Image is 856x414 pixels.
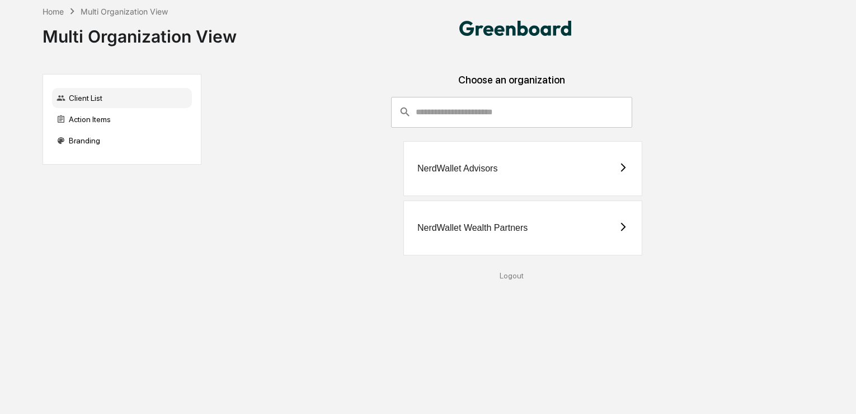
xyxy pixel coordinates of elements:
[391,97,632,127] div: consultant-dashboard__filter-organizations-search-bar
[459,21,571,36] img: Nerdwallet Compliance
[43,7,64,16] div: Home
[43,17,237,46] div: Multi Organization View
[52,131,192,151] div: Branding
[417,223,528,233] div: NerdWallet Wealth Partners
[81,7,168,16] div: Multi Organization View
[52,88,192,108] div: Client List
[417,164,497,174] div: NerdWallet Advisors
[210,271,813,280] div: Logout
[52,109,192,129] div: Action Items
[210,74,813,97] div: Choose an organization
